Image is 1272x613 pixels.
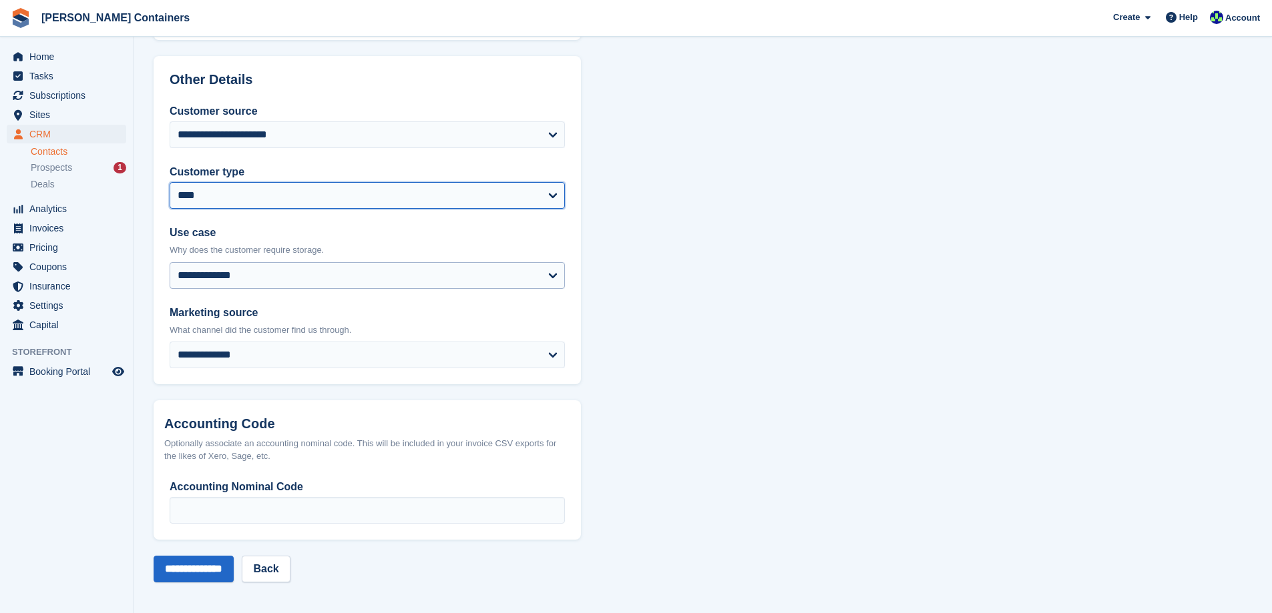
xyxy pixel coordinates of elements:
[170,305,565,321] label: Marketing source
[7,238,126,257] a: menu
[29,277,110,295] span: Insurance
[29,296,110,315] span: Settings
[36,7,195,29] a: [PERSON_NAME] Containers
[7,199,126,218] a: menu
[170,243,565,257] p: Why does the customer require storage.
[29,67,110,85] span: Tasks
[29,105,110,124] span: Sites
[7,362,126,381] a: menu
[29,86,110,105] span: Subscriptions
[170,103,565,119] label: Customer source
[7,277,126,295] a: menu
[7,86,126,105] a: menu
[31,177,126,191] a: Deals
[29,257,110,276] span: Coupons
[114,162,126,173] div: 1
[29,316,110,334] span: Capital
[242,556,290,582] a: Back
[7,257,126,276] a: menu
[7,316,126,334] a: menu
[1210,11,1223,24] img: Audra Whitelaw
[29,47,110,66] span: Home
[164,416,570,432] h2: Accounting Code
[170,225,565,241] label: Use case
[1225,11,1260,25] span: Account
[29,199,110,218] span: Analytics
[7,219,126,237] a: menu
[170,479,565,495] label: Accounting Nominal Code
[170,72,565,87] h2: Other Details
[110,364,126,380] a: Preview store
[7,125,126,143] a: menu
[11,8,31,28] img: stora-icon-8386f47178a22dfd0bd8f6a31ec36ba5ce8667c1dd55bd0f319d3a0aa187defe.svg
[7,105,126,124] a: menu
[164,437,570,463] div: Optionally associate an accounting nominal code. This will be included in your invoice CSV export...
[170,164,565,180] label: Customer type
[29,219,110,237] span: Invoices
[31,145,126,158] a: Contacts
[170,324,565,337] p: What channel did the customer find us through.
[29,238,110,257] span: Pricing
[7,296,126,315] a: menu
[31,161,126,175] a: Prospects 1
[29,125,110,143] span: CRM
[7,47,126,66] a: menu
[12,346,133,359] span: Storefront
[31,161,72,174] span: Prospects
[7,67,126,85] a: menu
[31,178,55,191] span: Deals
[1113,11,1140,24] span: Create
[29,362,110,381] span: Booking Portal
[1179,11,1198,24] span: Help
